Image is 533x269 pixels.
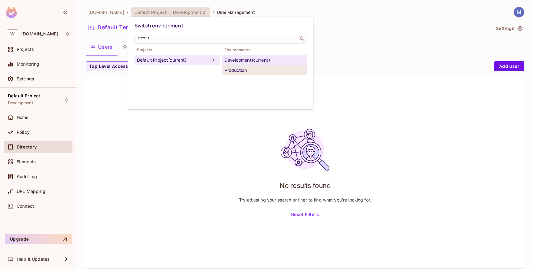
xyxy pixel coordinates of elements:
span: Projects [134,47,220,52]
span: Environments [222,47,307,52]
div: Production [225,67,305,74]
div: Default Project (current) [137,56,210,64]
span: Switch environment [134,22,184,29]
div: Development (current) [225,56,305,64]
